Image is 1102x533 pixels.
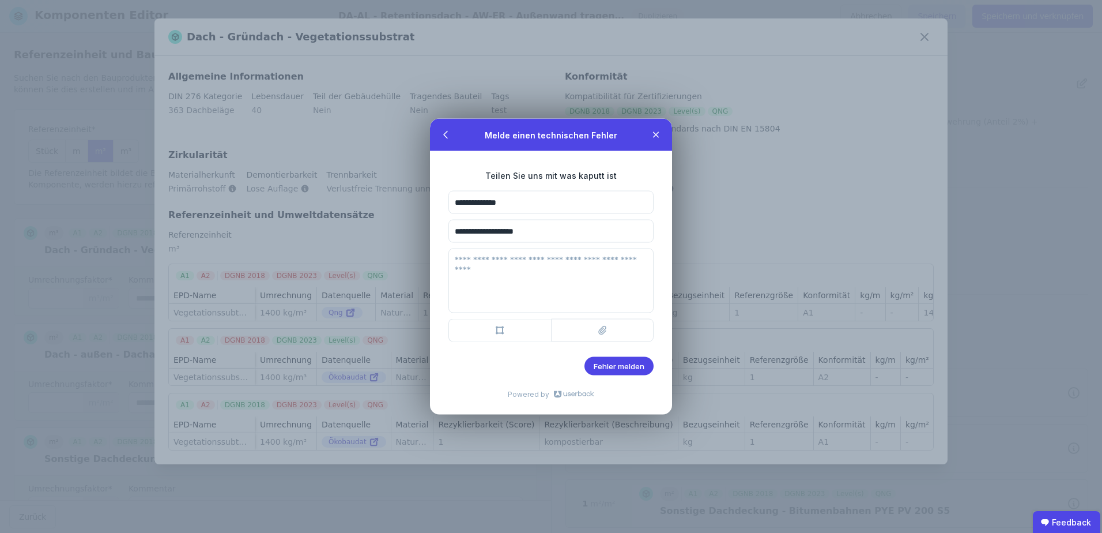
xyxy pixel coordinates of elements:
[508,389,549,398] span: Powered by
[466,130,636,140] ubdiv: Melde einen technischen Fehler
[508,389,594,398] a: Powered by
[594,362,644,371] span: Fehler melden
[584,357,654,376] button: Fehler melden
[448,170,654,182] div: Teilen Sie uns mit was kaputt ist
